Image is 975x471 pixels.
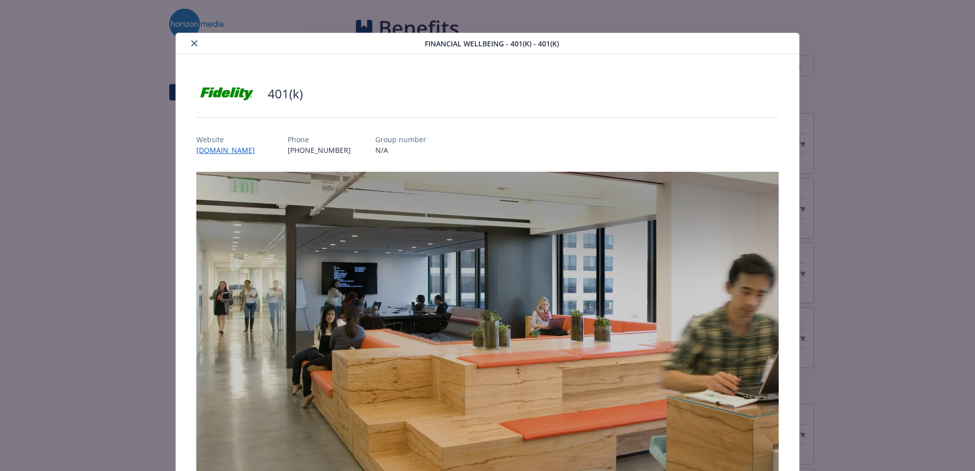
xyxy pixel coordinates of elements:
p: Phone [288,134,351,145]
p: N/A [375,145,426,155]
button: close [188,37,200,49]
span: Financial Wellbeing - 401(k) - 401(k) [425,38,559,49]
p: [PHONE_NUMBER] [288,145,351,155]
img: Fidelity Investments [196,78,258,109]
a: [DOMAIN_NAME] [196,145,263,155]
h2: 401(k) [268,85,303,102]
p: Group number [375,134,426,145]
p: Website [196,134,263,145]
